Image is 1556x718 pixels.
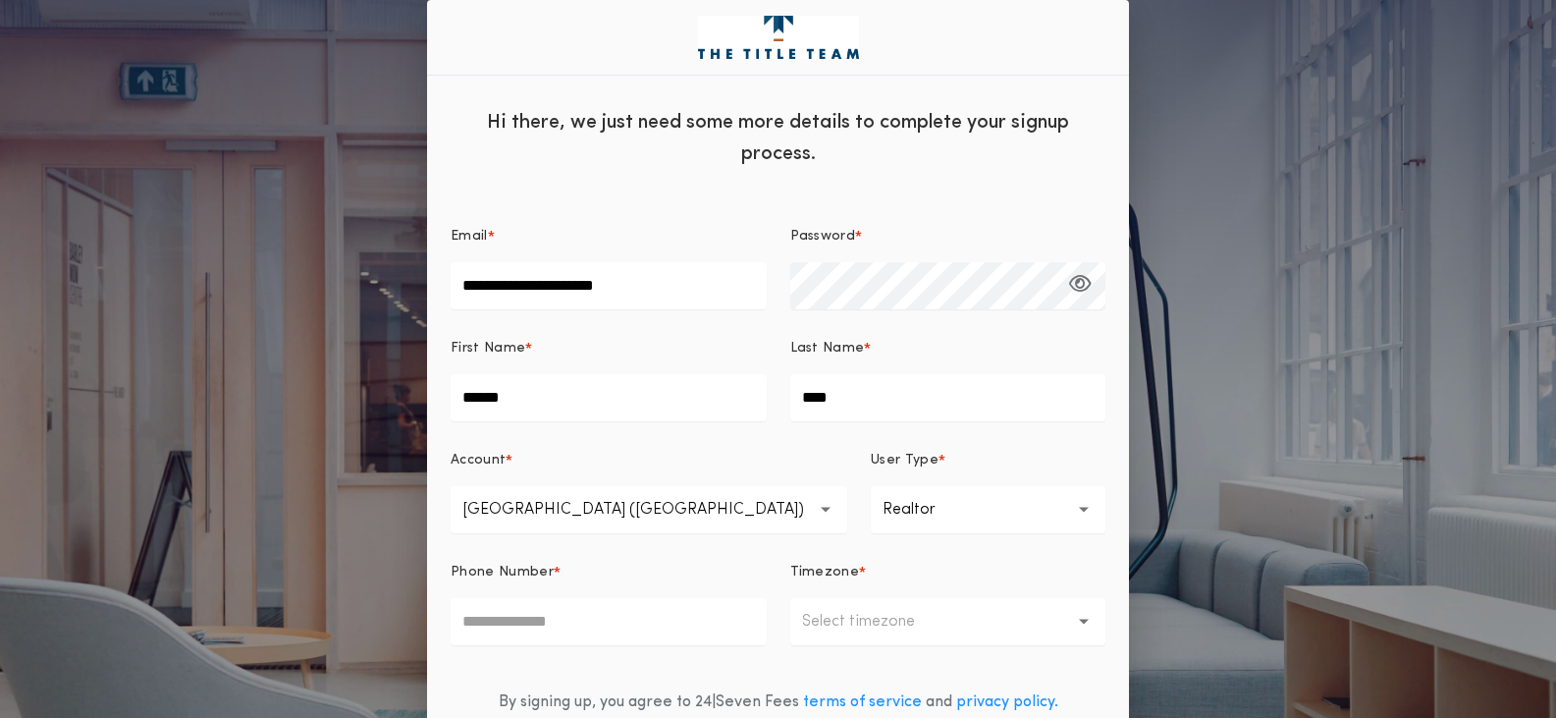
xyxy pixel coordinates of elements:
p: Timezone [790,563,860,582]
input: Last Name* [790,374,1106,421]
p: Account [451,451,506,470]
img: logo [698,16,859,59]
p: User Type [871,451,939,470]
p: Select timezone [802,610,946,634]
button: Realtor [871,486,1105,533]
div: Hi there, we just need some more details to complete your signup process. [427,91,1129,180]
input: Phone Number* [451,598,767,645]
input: First Name* [451,374,767,421]
p: Email [451,227,488,247]
p: First Name [451,339,525,359]
button: Select timezone [790,598,1106,645]
p: Phone Number [451,563,554,582]
a: terms of service [803,694,922,710]
p: Password [790,227,856,247]
input: Email* [451,262,767,309]
div: By signing up, you agree to 24|Seven Fees and [499,690,1058,714]
p: Realtor [883,498,967,522]
button: Password* [1069,262,1092,309]
p: Last Name [790,339,865,359]
input: Password* [790,262,1106,309]
a: privacy policy. [956,694,1058,710]
p: [GEOGRAPHIC_DATA] ([GEOGRAPHIC_DATA]) [462,498,835,522]
button: [GEOGRAPHIC_DATA] ([GEOGRAPHIC_DATA]) [451,486,847,533]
